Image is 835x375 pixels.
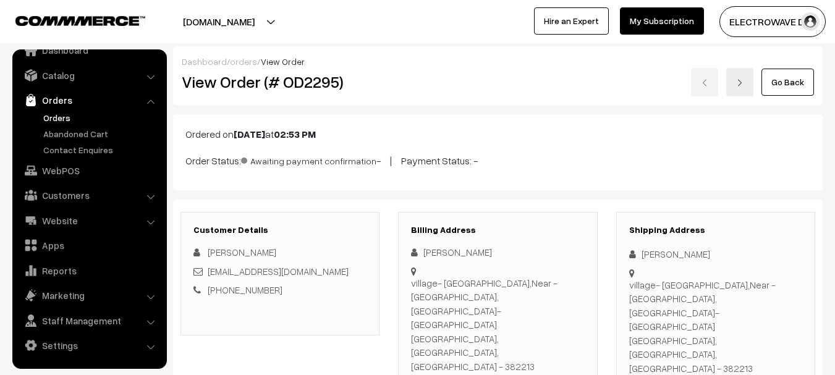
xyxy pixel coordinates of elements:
a: Dashboard [182,56,227,67]
a: WebPOS [15,159,163,182]
h3: Billing Address [411,225,584,235]
a: Orders [40,111,163,124]
a: My Subscription [620,7,704,35]
a: Hire an Expert [534,7,609,35]
img: right-arrow.png [736,79,744,86]
a: Contact Enquires [40,143,163,156]
a: Go Back [761,69,814,96]
div: [PERSON_NAME] [411,245,584,259]
div: [PERSON_NAME] [629,247,802,261]
a: Settings [15,334,163,356]
button: [DOMAIN_NAME] [140,6,298,37]
a: orders [230,56,257,67]
h3: Customer Details [193,225,367,235]
a: [EMAIL_ADDRESS][DOMAIN_NAME] [208,266,349,277]
a: Customers [15,184,163,206]
div: / / [182,55,814,68]
a: [PHONE_NUMBER] [208,284,282,295]
h2: View Order (# OD2295) [182,72,380,91]
span: Awaiting payment confirmation [241,151,376,167]
a: Orders [15,89,163,111]
a: Dashboard [15,39,163,61]
button: ELECTROWAVE DE… [719,6,826,37]
a: Marketing [15,284,163,306]
a: COMMMERCE [15,12,124,27]
div: village- [GEOGRAPHIC_DATA],Near - [GEOGRAPHIC_DATA], [GEOGRAPHIC_DATA]- [GEOGRAPHIC_DATA] [GEOGRA... [411,276,584,374]
a: Staff Management [15,310,163,332]
a: Apps [15,234,163,256]
b: [DATE] [234,128,265,140]
a: Reports [15,259,163,282]
a: Abandoned Cart [40,127,163,140]
a: Catalog [15,64,163,86]
p: Order Status: - | Payment Status: - [185,151,810,168]
span: View Order [261,56,305,67]
a: Website [15,209,163,232]
p: Ordered on at [185,127,810,141]
b: 02:53 PM [274,128,316,140]
h3: Shipping Address [629,225,802,235]
span: [PERSON_NAME] [208,246,276,258]
img: COMMMERCE [15,16,145,25]
img: user [801,12,820,31]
